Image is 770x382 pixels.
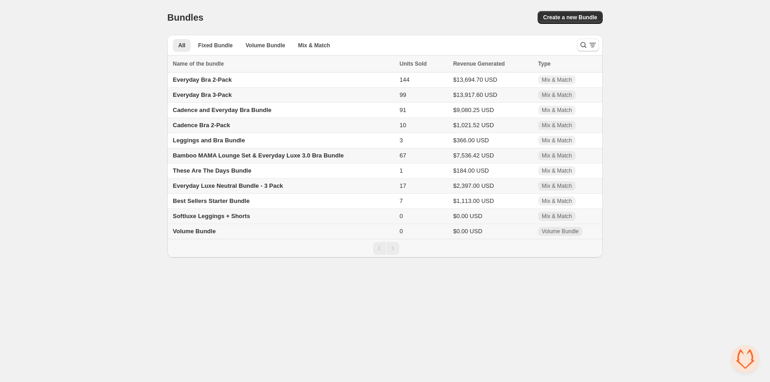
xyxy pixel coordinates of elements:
[542,197,572,205] span: Mix & Match
[400,59,436,68] button: Units Sold
[542,152,572,159] span: Mix & Match
[542,182,572,190] span: Mix & Match
[173,91,232,98] span: Everyday Bra 3-Pack
[400,107,406,113] span: 91
[453,152,494,159] span: $7,536.42 USD
[173,107,271,113] span: Cadence and Everyday Bra Bundle
[400,59,427,68] span: Units Sold
[538,11,603,24] button: Create a new Bundle
[400,76,410,83] span: 144
[731,345,759,373] a: Open chat
[400,197,403,204] span: 7
[542,228,579,235] span: Volume Bundle
[167,239,603,258] nav: Pagination
[542,213,572,220] span: Mix & Match
[453,167,489,174] span: $184.00 USD
[453,107,494,113] span: $9,080.25 USD
[173,197,250,204] span: Best Sellers Starter Bundle
[400,167,403,174] span: 1
[542,76,572,84] span: Mix & Match
[400,122,406,129] span: 10
[542,167,572,174] span: Mix & Match
[173,59,394,68] div: Name of the bundle
[400,213,403,219] span: 0
[400,182,406,189] span: 17
[173,213,250,219] span: Softluxe Leggings + Shorts
[246,42,285,49] span: Volume Bundle
[453,122,494,129] span: $1,021.52 USD
[173,76,232,83] span: Everyday Bra 2-Pack
[298,42,330,49] span: Mix & Match
[173,228,216,235] span: Volume Bundle
[543,14,597,21] span: Create a new Bundle
[173,137,245,144] span: Leggings and Bra Bundle
[173,122,230,129] span: Cadence Bra 2-Pack
[453,76,497,83] span: $13,694.70 USD
[178,42,185,49] span: All
[400,228,403,235] span: 0
[198,42,232,49] span: Fixed Bundle
[453,91,497,98] span: $13,917.60 USD
[173,152,344,159] span: Bamboo MAMA Lounge Set & Everyday Luxe 3.0 Bra Bundle
[542,137,572,144] span: Mix & Match
[453,59,514,68] button: Revenue Generated
[577,39,599,51] button: Search and filter results
[453,228,483,235] span: $0.00 USD
[400,137,403,144] span: 3
[538,59,597,68] div: Type
[453,182,494,189] span: $2,397.00 USD
[542,122,572,129] span: Mix & Match
[400,152,406,159] span: 67
[453,137,489,144] span: $366.00 USD
[400,91,406,98] span: 99
[453,59,505,68] span: Revenue Generated
[542,91,572,99] span: Mix & Match
[167,12,203,23] h1: Bundles
[453,213,483,219] span: $0.00 USD
[173,182,283,189] span: Everyday Luxe Neutral Bundle - 3 Pack
[173,167,251,174] span: These Are The Days Bundle
[542,107,572,114] span: Mix & Match
[453,197,494,204] span: $1,113.00 USD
